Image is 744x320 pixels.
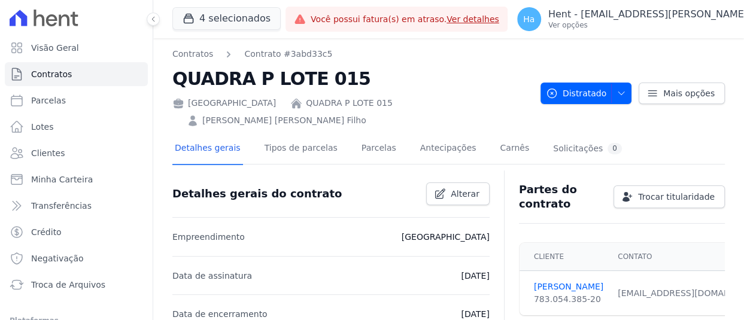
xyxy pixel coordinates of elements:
a: Mais opções [639,83,725,104]
a: Trocar titularidade [614,185,725,208]
span: Distratado [546,83,606,104]
a: Contratos [172,48,213,60]
span: Clientes [31,147,65,159]
a: Lotes [5,115,148,139]
span: Crédito [31,226,62,238]
span: Transferências [31,200,92,212]
a: Minha Carteira [5,167,148,191]
th: Cliente [520,243,611,271]
a: Transferências [5,194,148,218]
a: QUADRA P LOTE 015 [306,97,393,109]
span: Lotes [31,121,54,133]
div: [GEOGRAPHIC_DATA] [172,97,276,109]
span: Parcelas [31,95,66,106]
div: Solicitações [553,143,622,154]
div: 783.054.385-20 [534,293,603,306]
a: Contratos [5,62,148,86]
p: [GEOGRAPHIC_DATA] [402,230,490,244]
a: Visão Geral [5,36,148,60]
a: Contrato #3abd33c5 [244,48,332,60]
span: Troca de Arquivos [31,279,105,291]
span: Contratos [31,68,72,80]
p: Empreendimento [172,230,245,244]
a: Tipos de parcelas [262,133,340,165]
a: [PERSON_NAME] [PERSON_NAME] Filho [202,114,366,127]
a: Alterar [426,182,490,205]
a: Carnês [497,133,532,165]
p: [DATE] [461,269,489,283]
span: Alterar [451,188,479,200]
button: 4 selecionados [172,7,281,30]
p: Data de assinatura [172,269,252,283]
span: Você possui fatura(s) em atraso. [311,13,499,26]
span: Mais opções [663,87,715,99]
h3: Detalhes gerais do contrato [172,187,342,201]
nav: Breadcrumb [172,48,531,60]
button: Distratado [540,83,631,104]
a: Negativação [5,246,148,270]
a: Crédito [5,220,148,244]
a: Ver detalhes [447,14,499,24]
h3: Partes do contrato [519,182,604,211]
span: Visão Geral [31,42,79,54]
span: Negativação [31,252,84,264]
div: 0 [608,143,622,154]
a: Antecipações [418,133,479,165]
a: Clientes [5,141,148,165]
a: Parcelas [359,133,399,165]
a: Solicitações0 [551,133,624,165]
h2: QUADRA P LOTE 015 [172,65,531,92]
a: Parcelas [5,89,148,112]
a: Troca de Arquivos [5,273,148,297]
a: Detalhes gerais [172,133,243,165]
nav: Breadcrumb [172,48,332,60]
span: Ha [523,15,535,23]
span: Minha Carteira [31,173,93,185]
a: [PERSON_NAME] [534,281,603,293]
span: Trocar titularidade [638,191,715,203]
